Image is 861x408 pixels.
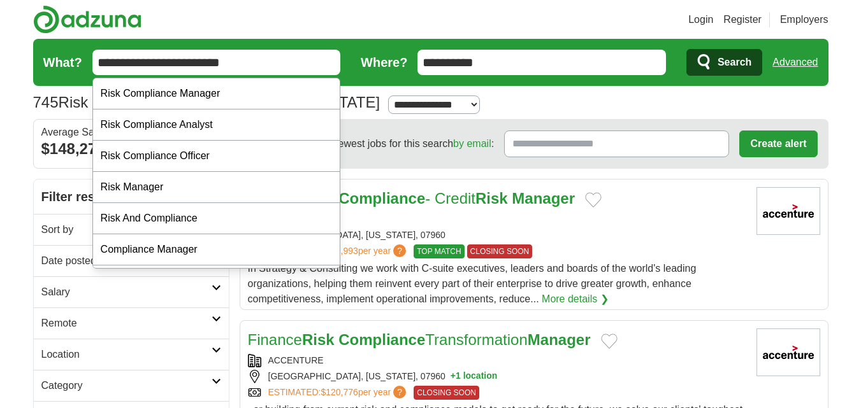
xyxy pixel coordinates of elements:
[93,172,340,203] div: Risk Manager
[93,78,340,109] div: Risk Compliance Manager
[451,370,498,383] button: +1 location
[41,127,221,137] div: Average Salary
[451,370,456,383] span: +
[772,50,818,75] a: Advanced
[248,190,575,207] a: FinanceRisk Compliance- CreditRisk Manager
[276,136,494,151] span: Receive the newest jobs for this search :
[33,91,59,114] span: 745
[248,331,591,348] a: FinanceRisk ComplianceTransformationManager
[780,12,828,27] a: Employers
[268,386,409,400] a: ESTIMATED:$120,776per year?
[686,49,762,76] button: Search
[248,370,746,383] div: [GEOGRAPHIC_DATA], [US_STATE], 07960
[723,12,762,27] a: Register
[41,253,212,269] h2: Date posted
[414,386,479,400] span: CLOSING SOON
[453,138,491,149] a: by email
[302,331,335,348] strong: Risk
[542,292,609,307] a: More details ❯
[34,214,229,245] a: Sort by
[93,234,340,265] div: Compliance Manager
[475,190,508,207] strong: Risk
[34,307,229,339] a: Remote
[739,130,817,157] button: Create alert
[467,244,533,258] span: CLOSING SOON
[33,94,380,111] h1: Risk Compliance Manager Jobs in [US_STATE]
[268,355,324,365] a: ACCENTURE
[34,276,229,307] a: Salary
[248,229,746,242] div: [GEOGRAPHIC_DATA], [US_STATE], 07960
[585,192,602,208] button: Add to favorite jobs
[393,386,406,398] span: ?
[338,190,425,207] strong: Compliance
[248,263,697,304] span: In Strategy & Consulting we work with C-suite executives, leaders and boards of the world's leadi...
[41,137,221,160] div: $148,273
[512,190,575,207] strong: Manager
[393,244,406,257] span: ?
[41,285,212,300] h2: Salary
[41,378,212,393] h2: Category
[34,245,229,276] a: Date posted
[34,370,229,401] a: Category
[756,187,820,235] img: Accenture logo
[414,244,464,258] span: TOP MATCH
[93,265,340,297] div: Risk Consultant
[338,331,425,348] strong: Compliance
[41,347,212,362] h2: Location
[93,203,340,234] div: Risk And Compliance
[33,5,141,34] img: Adzuna logo
[34,339,229,370] a: Location
[43,53,82,72] label: What?
[361,53,407,72] label: Where?
[756,328,820,376] img: Accenture logo
[34,179,229,214] h2: Filter results
[601,334,618,349] button: Add to favorite jobs
[321,387,358,397] span: $120,776
[93,141,340,172] div: Risk Compliance Officer
[688,12,713,27] a: Login
[41,222,212,237] h2: Sort by
[41,316,212,331] h2: Remote
[528,331,591,348] strong: Manager
[718,50,751,75] span: Search
[93,109,340,141] div: Risk Compliance Analyst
